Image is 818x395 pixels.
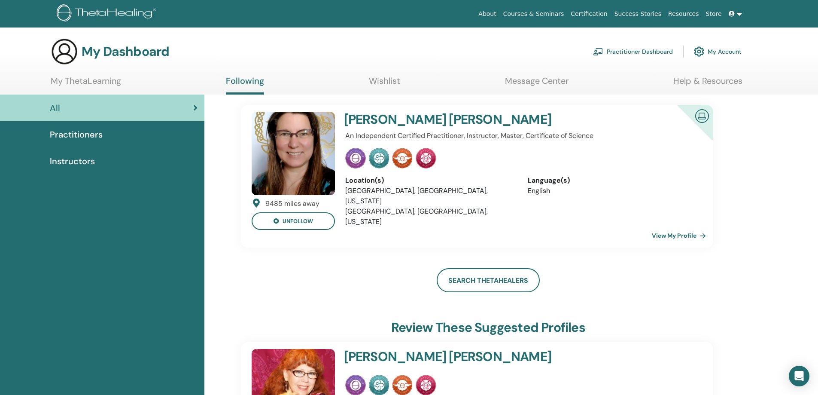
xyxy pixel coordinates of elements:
[344,349,638,364] h4: [PERSON_NAME] [PERSON_NAME]
[50,155,95,168] span: Instructors
[505,76,569,92] a: Message Center
[673,76,742,92] a: Help & Resources
[345,131,697,141] p: An Independent Certified Practitioner, Instructor, Master, Certificate of Science
[345,175,515,186] div: Location(s)
[50,128,103,141] span: Practitioners
[528,186,697,196] li: English
[265,199,319,209] div: 9485 miles away
[702,6,725,22] a: Store
[369,76,400,92] a: Wishlist
[692,106,712,125] img: Certified Online Instructor
[226,76,264,95] a: Following
[694,42,742,61] a: My Account
[344,112,638,127] h4: [PERSON_NAME] [PERSON_NAME]
[252,212,335,230] button: unfollow
[252,112,335,195] img: default.jpg
[50,101,60,114] span: All
[567,6,611,22] a: Certification
[665,6,702,22] a: Resources
[437,268,540,292] a: Search ThetaHealers
[82,44,169,59] h3: My Dashboard
[51,76,121,92] a: My ThetaLearning
[391,320,585,335] h3: Review these suggested profiles
[694,44,704,59] img: cog.svg
[500,6,568,22] a: Courses & Seminars
[593,42,673,61] a: Practitioner Dashboard
[51,38,78,65] img: generic-user-icon.jpg
[652,227,709,244] a: View My Profile
[57,4,159,24] img: logo.png
[475,6,499,22] a: About
[528,175,697,186] div: Language(s)
[611,6,665,22] a: Success Stories
[593,48,603,55] img: chalkboard-teacher.svg
[345,206,515,227] li: [GEOGRAPHIC_DATA], [GEOGRAPHIC_DATA], [US_STATE]
[663,105,713,154] div: Certified Online Instructor
[789,366,809,386] div: Open Intercom Messenger
[345,186,515,206] li: [GEOGRAPHIC_DATA], [GEOGRAPHIC_DATA], [US_STATE]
